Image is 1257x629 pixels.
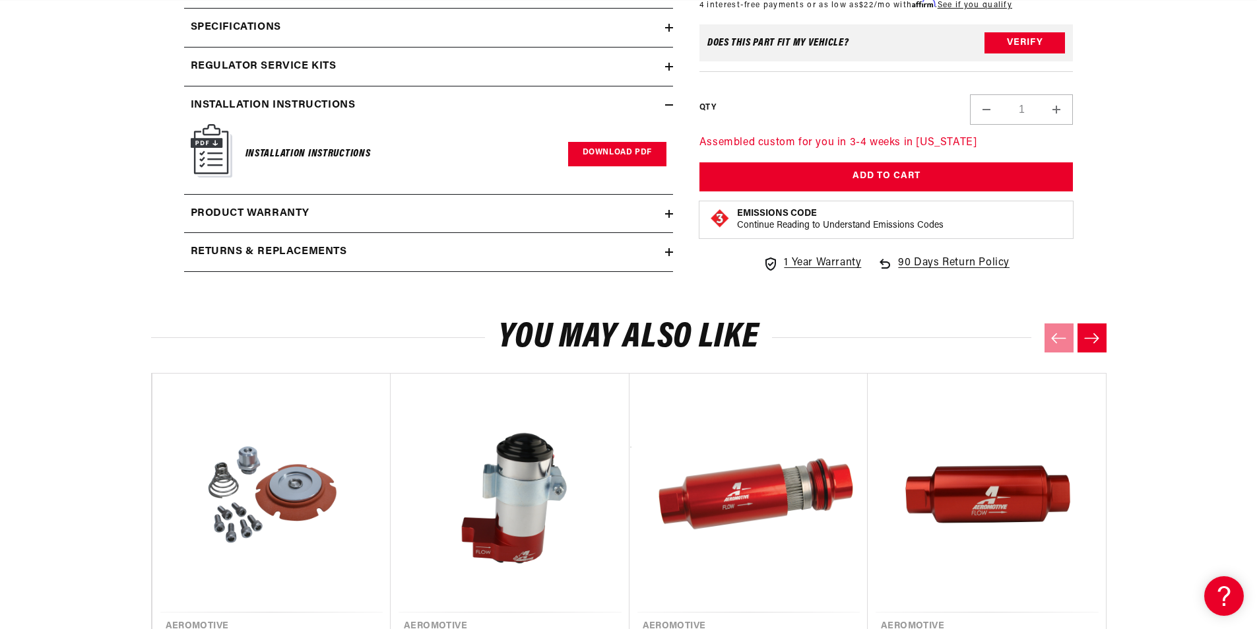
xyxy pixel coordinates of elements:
[699,162,1074,192] button: Add to Cart
[184,233,673,271] summary: Returns & replacements
[191,19,281,36] h2: Specifications
[191,205,310,222] h2: Product warranty
[191,244,347,261] h2: Returns & replacements
[938,1,1012,9] a: See if you qualify - Learn more about Affirm Financing (opens in modal)
[184,195,673,233] summary: Product warranty
[737,220,944,232] p: Continue Reading to Understand Emissions Codes
[859,1,874,9] span: $22
[1045,323,1074,352] button: Previous slide
[184,9,673,47] summary: Specifications
[784,255,861,272] span: 1 Year Warranty
[984,32,1065,53] button: Verify
[709,208,730,229] img: Emissions code
[707,38,849,48] div: Does This part fit My vehicle?
[184,48,673,86] summary: Regulator Service Kits
[763,255,861,272] a: 1 Year Warranty
[877,255,1010,285] a: 90 Days Return Policy
[898,255,1010,285] span: 90 Days Return Policy
[191,97,356,114] h2: Installation Instructions
[737,208,944,232] button: Emissions CodeContinue Reading to Understand Emissions Codes
[568,142,666,166] a: Download PDF
[184,86,673,125] summary: Installation Instructions
[737,209,817,218] strong: Emissions Code
[1078,323,1107,352] button: Next slide
[699,102,716,114] label: QTY
[151,322,1107,353] h2: You may also like
[191,58,337,75] h2: Regulator Service Kits
[245,145,371,163] h6: Installation Instructions
[699,135,1074,152] p: Assembled custom for you in 3-4 weeks in [US_STATE]
[191,124,232,178] img: Instruction Manual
